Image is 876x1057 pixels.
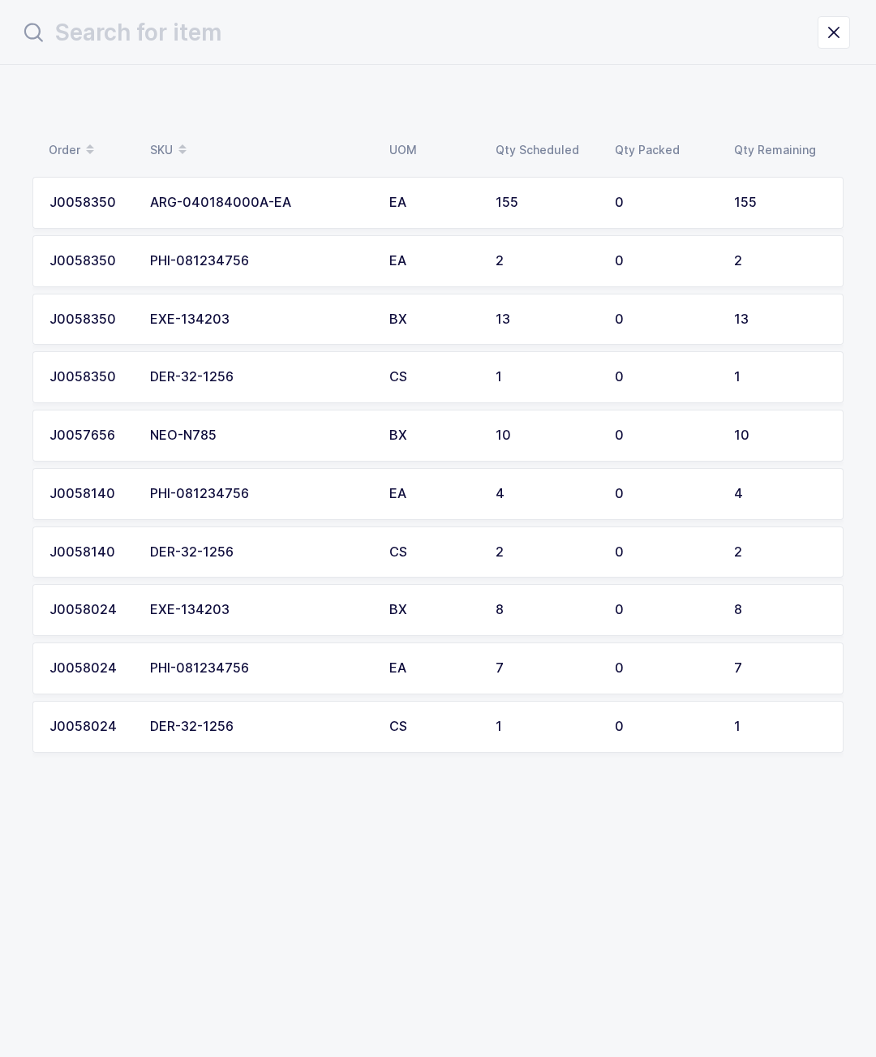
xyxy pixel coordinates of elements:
[150,487,370,501] div: PHI-081234756
[389,603,476,617] div: BX
[150,136,370,164] div: SKU
[389,254,476,269] div: EA
[496,144,595,157] div: Qty Scheduled
[389,144,476,157] div: UOM
[49,720,131,734] div: J0058024
[615,720,715,734] div: 0
[734,720,827,734] div: 1
[734,545,827,560] div: 2
[615,545,715,560] div: 0
[496,720,595,734] div: 1
[496,487,595,501] div: 4
[49,312,131,327] div: J0058350
[734,370,827,385] div: 1
[389,545,476,560] div: CS
[389,487,476,501] div: EA
[615,312,715,327] div: 0
[615,428,715,443] div: 0
[615,487,715,501] div: 0
[150,661,370,676] div: PHI-081234756
[19,13,818,52] input: Search for item
[496,428,595,443] div: 10
[49,661,131,676] div: J0058024
[49,603,131,617] div: J0058024
[49,370,131,385] div: J0058350
[615,144,715,157] div: Qty Packed
[818,16,850,49] button: close drawer
[49,487,131,501] div: J0058140
[496,254,595,269] div: 2
[49,428,131,443] div: J0057656
[615,370,715,385] div: 0
[150,428,370,443] div: NEO-N785
[615,661,715,676] div: 0
[150,720,370,734] div: DER-32-1256
[496,312,595,327] div: 13
[734,144,827,157] div: Qty Remaining
[49,136,131,164] div: Order
[150,603,370,617] div: EXE-134203
[734,312,827,327] div: 13
[389,720,476,734] div: CS
[389,312,476,327] div: BX
[496,661,595,676] div: 7
[734,603,827,617] div: 8
[734,196,827,210] div: 155
[150,312,370,327] div: EXE-134203
[734,428,827,443] div: 10
[496,603,595,617] div: 8
[49,545,131,560] div: J0058140
[615,254,715,269] div: 0
[49,196,131,210] div: J0058350
[49,254,131,269] div: J0058350
[496,545,595,560] div: 2
[150,545,370,560] div: DER-32-1256
[150,196,370,210] div: ARG-040184000A-EA
[734,487,827,501] div: 4
[150,254,370,269] div: PHI-081234756
[734,661,827,676] div: 7
[496,370,595,385] div: 1
[389,428,476,443] div: BX
[150,370,370,385] div: DER-32-1256
[389,370,476,385] div: CS
[496,196,595,210] div: 155
[615,603,715,617] div: 0
[615,196,715,210] div: 0
[734,254,827,269] div: 2
[389,196,476,210] div: EA
[389,661,476,676] div: EA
